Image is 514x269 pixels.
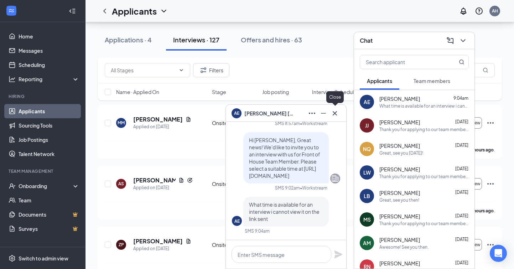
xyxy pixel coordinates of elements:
svg: ChevronDown [459,36,467,45]
div: AM [363,239,371,247]
span: [PERSON_NAME] [379,166,420,173]
span: 9:04am [453,95,468,101]
button: Filter Filters [193,63,229,77]
a: Home [19,29,79,43]
span: [PERSON_NAME] [379,236,420,243]
svg: MagnifyingGlass [483,67,488,73]
svg: Notifications [459,7,468,15]
a: Team [19,193,79,207]
svg: Company [331,174,339,183]
div: Hiring [9,93,78,99]
div: Awesome! See you then. [379,244,429,250]
span: Stage [212,88,226,95]
h5: [PERSON_NAME] [133,176,176,184]
svg: Document [178,177,184,183]
svg: ChevronDown [178,67,184,73]
div: Onsite Interview [212,119,258,126]
svg: Document [186,238,191,244]
div: Offers and hires · 63 [241,35,302,44]
span: Applicants [367,78,392,84]
span: [PERSON_NAME] [379,260,420,267]
span: Team members [414,78,450,84]
a: DocumentsCrown [19,207,79,222]
div: SMS 9:04am [245,228,270,234]
b: 15 hours ago [468,208,494,213]
b: 13 hours ago [468,147,494,152]
a: Sourcing Tools [19,118,79,133]
svg: Analysis [9,76,16,83]
span: What time is available for an interview i cannot view it on the link sent [249,201,320,222]
svg: Filter [199,66,208,74]
div: Onboarding [19,182,73,190]
div: LB [364,192,370,200]
h1: Applicants [112,5,157,17]
div: JJ [365,122,369,129]
svg: MagnifyingGlass [459,59,464,65]
div: MS [363,216,371,223]
div: Onsite Interview [212,241,258,248]
div: AS [118,181,124,187]
svg: Settings [9,255,16,262]
span: [DATE] [455,190,468,195]
button: Minimize [318,108,329,119]
div: Thank you for applying to our team member position at [DEMOGRAPHIC_DATA]-fil-A Alpharetta Commons... [379,174,469,180]
div: AE [364,98,370,105]
span: [DATE] [455,213,468,218]
span: [DATE] [455,143,468,148]
a: Scheduling [19,58,79,72]
div: Applications · 4 [105,35,152,44]
div: Switch to admin view [19,255,68,262]
span: Name · Applied On [116,88,159,95]
span: [PERSON_NAME] [379,119,420,126]
div: AH [492,8,498,14]
a: SurveysCrown [19,222,79,236]
svg: Document [186,117,191,122]
button: Cross [329,108,341,119]
div: AE [234,218,240,224]
svg: Plane [334,250,343,259]
svg: Ellipses [308,109,316,118]
div: Applied on [DATE] [133,184,193,191]
div: Great, see you then! [379,197,419,203]
div: SMS 9:02am [275,185,300,191]
div: MM [118,120,125,126]
a: Messages [19,43,79,58]
div: Reporting [19,76,80,83]
div: Applied on [DATE] [133,123,191,130]
input: All Stages [111,66,176,74]
div: Great, see you [DATE]! [379,150,423,156]
span: • Workstream [300,185,327,191]
a: Job Postings [19,133,79,147]
span: • Workstream [300,120,327,126]
div: Team Management [9,168,78,174]
div: Applied on [DATE] [133,245,191,252]
h3: Chat [360,37,373,45]
div: LW [363,169,371,176]
div: SMS 8:57am [275,120,300,126]
h5: [PERSON_NAME] [133,115,183,123]
svg: Minimize [319,109,328,118]
div: Close [326,91,344,103]
svg: WorkstreamLogo [8,7,15,14]
div: Thank you for applying to our team member position at [DEMOGRAPHIC_DATA]-fil-A Alpharetta Commons... [379,126,469,133]
span: Job posting [262,88,289,95]
a: Applicants [19,104,79,118]
div: Interviews · 127 [173,35,219,44]
svg: Ellipses [486,119,495,127]
span: [DATE] [455,166,468,171]
span: [DATE] [455,237,468,242]
span: [PERSON_NAME] [PERSON_NAME] [244,109,294,117]
span: Hi [PERSON_NAME], Great news! We'd like to invite you to an interview with us for Front of House ... [249,137,320,179]
span: Interview Schedule [312,88,357,95]
div: Thank you for applying to our team member position at [DEMOGRAPHIC_DATA]-fil-A Alpharetta Commons... [379,221,469,227]
svg: UserCheck [9,182,16,190]
span: [PERSON_NAME] [379,213,420,220]
svg: QuestionInfo [475,7,483,15]
svg: ChevronLeft [100,7,109,15]
span: [PERSON_NAME] [379,142,420,149]
span: [PERSON_NAME] [379,189,420,196]
svg: Reapply [187,177,193,183]
div: What time is available for an interview i cannot view it on the link sent [379,103,469,109]
div: NQ [363,145,371,152]
input: Search applicant [360,55,445,69]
